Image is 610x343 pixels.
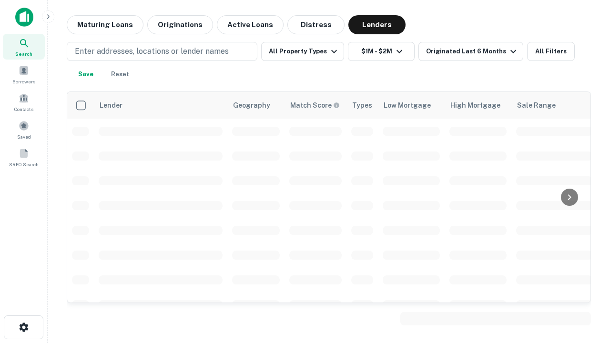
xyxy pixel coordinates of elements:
div: Types [352,100,372,111]
button: Originated Last 6 Months [418,42,523,61]
button: All Property Types [261,42,344,61]
a: Saved [3,117,45,142]
a: Borrowers [3,61,45,87]
span: Contacts [14,105,33,113]
span: Borrowers [12,78,35,85]
a: SREO Search [3,144,45,170]
th: Types [346,92,378,119]
th: Low Mortgage [378,92,445,119]
div: Low Mortgage [384,100,431,111]
th: Lender [94,92,227,119]
button: $1M - $2M [348,42,415,61]
th: Geography [227,92,285,119]
div: Capitalize uses an advanced AI algorithm to match your search with the best lender. The match sco... [290,100,340,111]
button: Maturing Loans [67,15,143,34]
div: Sale Range [517,100,556,111]
th: High Mortgage [445,92,511,119]
span: Saved [17,133,31,141]
button: Reset [105,65,135,84]
span: SREO Search [9,161,39,168]
button: Distress [287,15,345,34]
iframe: Chat Widget [562,267,610,313]
img: capitalize-icon.png [15,8,33,27]
div: High Mortgage [450,100,500,111]
div: Lender [100,100,122,111]
span: Search [15,50,32,58]
button: Enter addresses, locations or lender names [67,42,257,61]
p: Enter addresses, locations or lender names [75,46,229,57]
button: All Filters [527,42,575,61]
button: Originations [147,15,213,34]
h6: Match Score [290,100,338,111]
th: Capitalize uses an advanced AI algorithm to match your search with the best lender. The match sco... [285,92,346,119]
button: Lenders [348,15,406,34]
div: Originated Last 6 Months [426,46,519,57]
a: Search [3,34,45,60]
button: Active Loans [217,15,284,34]
button: Save your search to get updates of matches that match your search criteria. [71,65,101,84]
a: Contacts [3,89,45,115]
th: Sale Range [511,92,597,119]
div: Geography [233,100,270,111]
